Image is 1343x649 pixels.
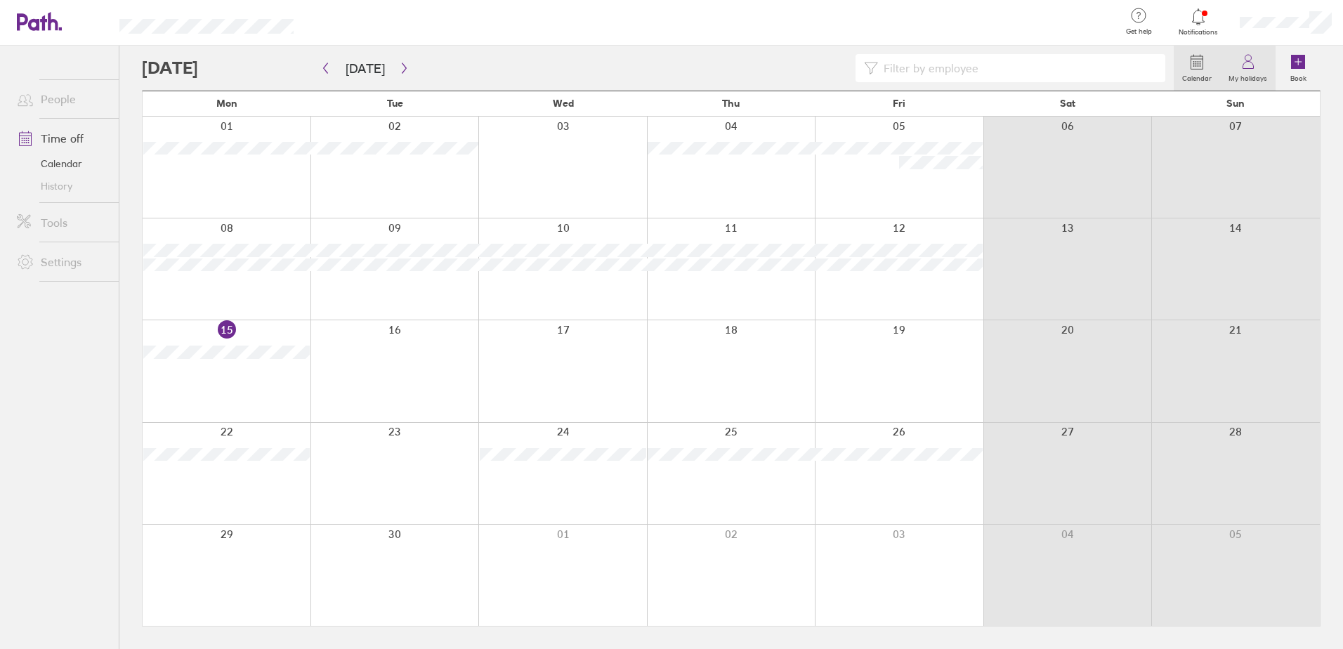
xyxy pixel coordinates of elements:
[878,55,1157,81] input: Filter by employee
[6,248,119,276] a: Settings
[1276,46,1321,91] a: Book
[893,98,905,109] span: Fri
[6,152,119,175] a: Calendar
[6,85,119,113] a: People
[1116,27,1162,36] span: Get help
[1174,70,1220,83] label: Calendar
[1174,46,1220,91] a: Calendar
[1060,98,1075,109] span: Sat
[6,175,119,197] a: History
[722,98,740,109] span: Thu
[334,57,396,80] button: [DATE]
[1282,70,1315,83] label: Book
[1176,28,1221,37] span: Notifications
[1226,98,1245,109] span: Sun
[216,98,237,109] span: Mon
[1220,70,1276,83] label: My holidays
[1176,7,1221,37] a: Notifications
[1220,46,1276,91] a: My holidays
[553,98,574,109] span: Wed
[387,98,403,109] span: Tue
[6,124,119,152] a: Time off
[6,209,119,237] a: Tools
